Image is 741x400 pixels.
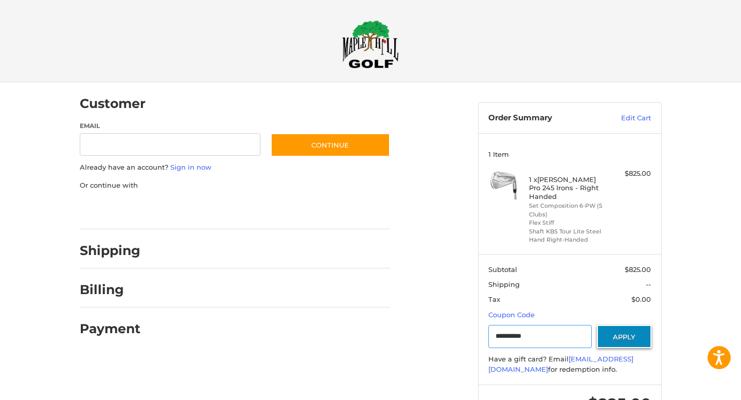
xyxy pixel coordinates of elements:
img: Maple Hill Golf [342,20,399,68]
p: Or continue with [80,180,390,191]
li: Flex Stiff [529,219,608,227]
h2: Payment [80,321,140,337]
span: $0.00 [631,295,651,303]
li: Set Composition 6-PW (5 Clubs) [529,202,608,219]
h2: Billing [80,282,140,298]
li: Hand Right-Handed [529,235,608,244]
iframe: PayPal-paypal [76,201,153,219]
iframe: PayPal-paylater [164,201,241,219]
li: Shaft KBS Tour Lite Steel [529,227,608,236]
a: Coupon Code [488,311,535,319]
div: Have a gift card? Email for redemption info. [488,354,651,374]
h4: 1 x [PERSON_NAME] Pro 245 Irons - Right Handed [529,175,608,201]
h2: Customer [80,96,146,112]
span: Tax [488,295,500,303]
iframe: Google Customer Reviews [656,372,741,400]
p: Already have an account? [80,162,390,173]
input: Gift Certificate or Coupon Code [488,325,592,348]
button: Apply [597,325,651,348]
span: -- [646,280,651,288]
button: Continue [271,133,390,157]
a: Sign in now [170,163,211,171]
h3: Order Summary [488,113,599,123]
span: Subtotal [488,265,517,274]
a: Edit Cart [599,113,651,123]
span: Shipping [488,280,520,288]
div: $825.00 [610,169,651,179]
h2: Shipping [80,243,140,259]
span: $825.00 [625,265,651,274]
label: Email [80,121,261,131]
a: [EMAIL_ADDRESS][DOMAIN_NAME] [488,355,633,373]
h3: 1 Item [488,150,651,158]
iframe: PayPal-venmo [251,201,328,219]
